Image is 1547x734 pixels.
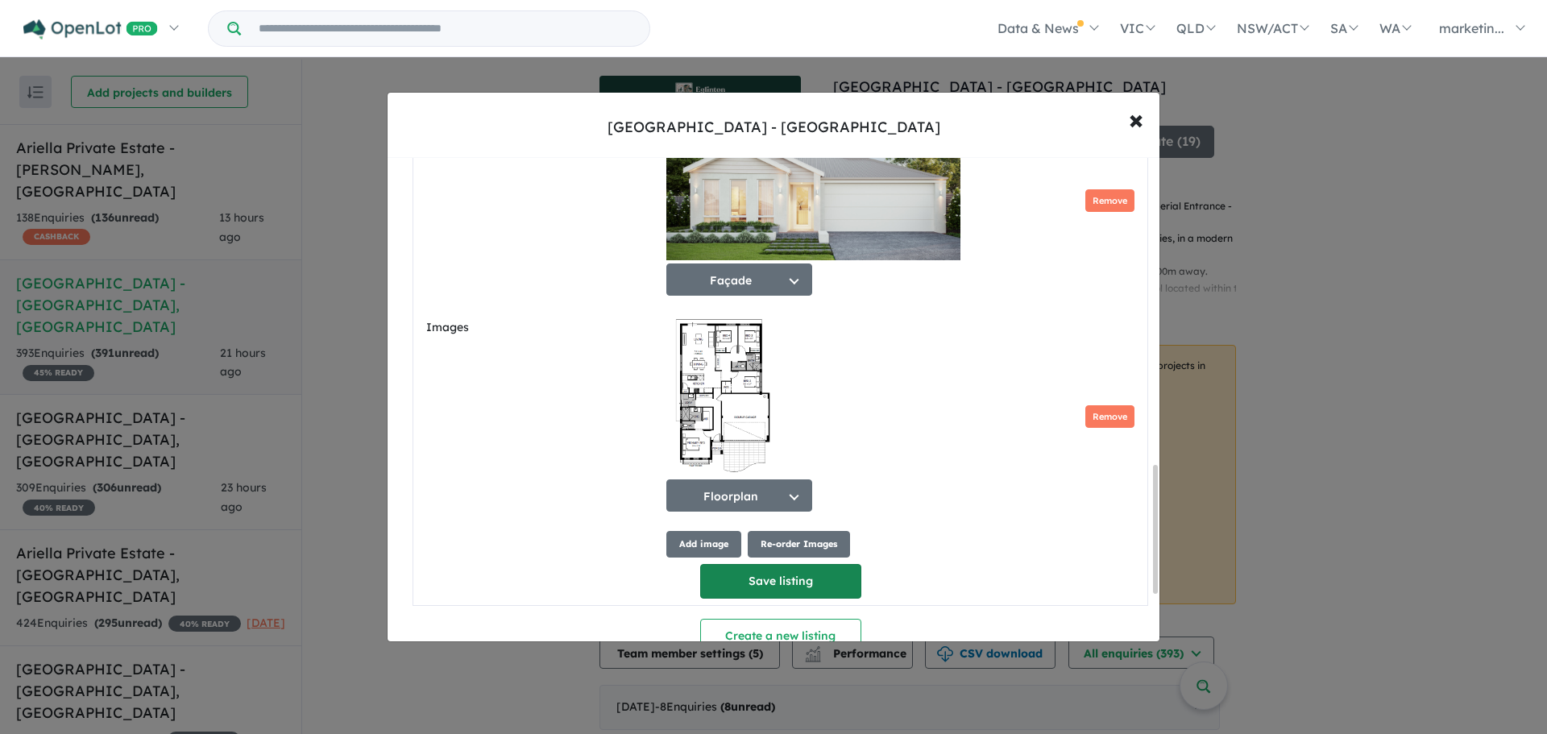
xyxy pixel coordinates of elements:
[666,479,812,512] button: Floorplan
[666,531,741,558] button: Add image
[666,263,812,296] button: Façade
[700,619,861,653] button: Create a new listing
[23,19,158,39] img: Openlot PRO Logo White
[426,318,660,338] label: Images
[748,531,850,558] button: Re-order Images
[608,117,940,138] div: [GEOGRAPHIC_DATA] - [GEOGRAPHIC_DATA]
[700,564,861,599] button: Save listing
[1085,405,1134,429] button: Remove
[1439,20,1504,36] span: marketin...
[1085,189,1134,213] button: Remove
[244,11,646,46] input: Try estate name, suburb, builder or developer
[666,315,778,476] img: Eglinton Village Estate - Eglinton - Lot 418 Floorplan
[666,99,960,260] img: Eglinton Village Estate - Eglinton - Lot 418 Façade
[1129,102,1143,136] span: ×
